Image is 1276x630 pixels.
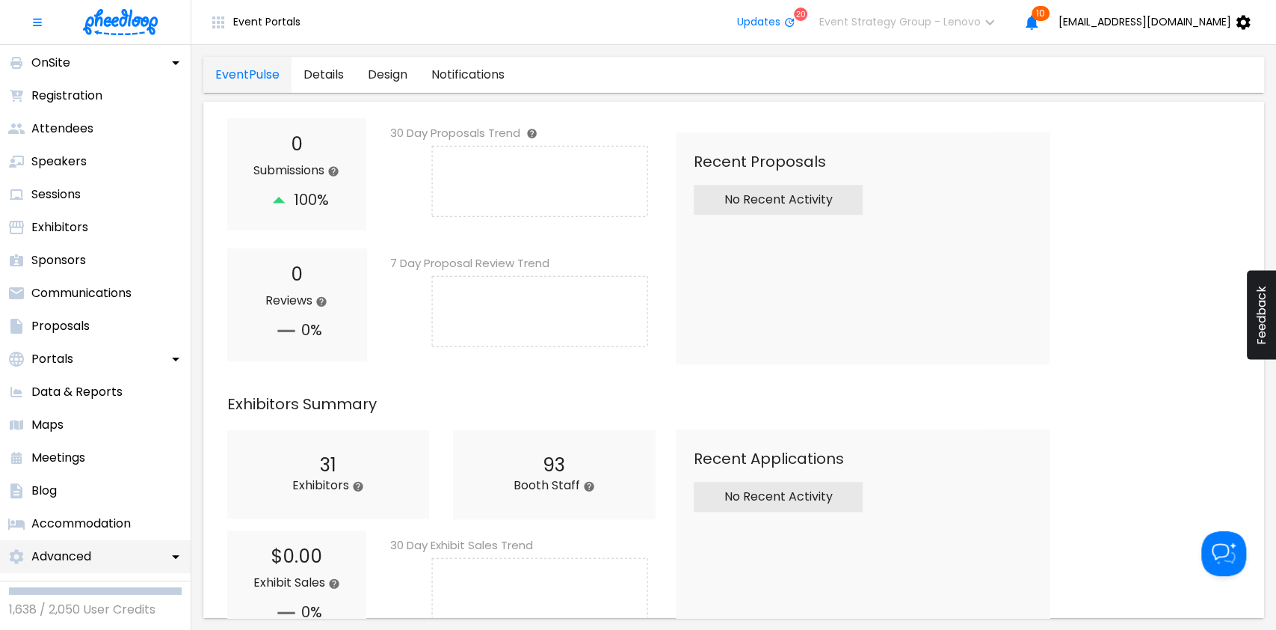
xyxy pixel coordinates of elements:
[31,284,132,302] p: Communications
[328,578,340,590] svg: This number represents the total revenue generated by Exhibitor Sales. This number is the sum of ...
[31,153,87,171] p: Speakers
[239,263,354,286] h2: 0
[31,186,81,204] p: Sessions
[197,7,312,37] button: Event Portals
[31,54,70,72] p: OnSite
[239,186,354,215] h2: 100%
[31,482,57,500] p: Blog
[725,7,807,37] button: Updates20
[203,57,292,93] a: general-tab-EventPulse
[31,120,93,138] p: Attendees
[31,218,88,236] p: Exhibitors
[1032,6,1050,21] span: 10
[31,449,85,467] p: Meetings
[583,480,595,492] svg: This number represents all the managers associated to your exhibitors.
[239,162,354,180] p: Submissions
[1058,16,1231,28] span: [EMAIL_ADDRESS][DOMAIN_NAME]
[819,16,981,28] span: Event Strategy Group - Lenovo
[83,9,158,35] img: logo
[352,480,364,492] svg: This number represents the total number of approved exhibitors at your event. You can review thes...
[31,548,91,566] p: Advanced
[356,57,419,93] a: general-tab-design
[1254,286,1269,345] span: Feedback
[292,57,356,93] a: general-tab-details
[31,515,131,533] p: Accommodation
[31,87,102,105] p: Registration
[239,545,354,568] h2: $0.00
[227,391,1252,418] p: Exhibitors Summary
[807,7,1017,37] button: Event Strategy Group - Lenovo
[700,488,857,506] p: No Recent Activity
[694,447,1032,470] p: Recent Applications
[233,16,300,28] span: Event Portals
[390,124,688,142] h6: 30 Day Proposals Trend
[31,350,73,368] p: Portals
[390,254,688,272] h6: 7 Day Proposal Review Trend
[251,454,405,477] h2: 31
[700,191,857,209] p: No Recent Activity
[239,598,354,628] h2: 0%
[327,165,339,177] svg: This number represents the total number of completed submissions across all proposal calls.
[203,57,517,93] div: general tabs
[239,316,354,346] h2: 0%
[1201,531,1246,576] iframe: Help Scout Beacon - Open
[390,536,688,554] h6: 30 Day Exhibit Sales Trend
[31,416,64,434] p: Maps
[239,133,354,156] h2: 0
[419,57,517,93] a: general-tab-notifications
[239,292,354,310] p: Reviews
[31,317,90,335] p: Proposals
[251,477,405,495] p: Exhibitors
[315,296,327,308] svg: This number represents the total reviews made by your reviewers.
[526,128,537,139] svg: This number represents the total number of proposals submitted on a per day basis over the past 3...
[477,477,631,495] p: Booth Staff
[31,383,123,401] p: Data & Reports
[737,16,780,28] span: Updates
[1047,7,1270,37] button: [EMAIL_ADDRESS][DOMAIN_NAME]
[694,150,1032,173] p: Recent Proposals
[239,574,354,592] p: Exhibit Sales
[1017,7,1047,37] button: 10
[31,251,86,269] p: Sponsors
[794,7,807,21] div: 20
[9,601,182,619] p: 1,638 / 2,050 User Credits
[477,454,631,477] h2: 93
